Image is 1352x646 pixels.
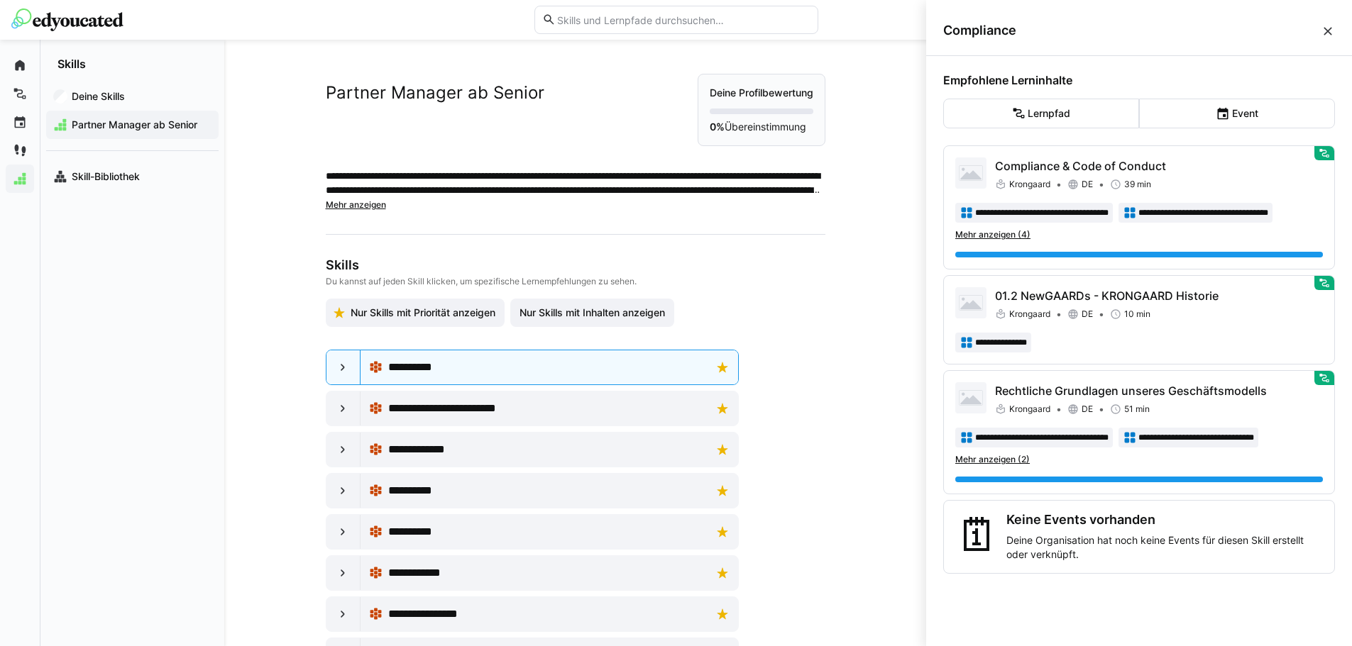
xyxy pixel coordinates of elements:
span: DE [1082,179,1093,190]
span: Mehr anzeigen (2) [955,454,1030,465]
p: Du kannst auf jeden Skill klicken, um spezifische Lernempfehlungen zu sehen. [326,276,823,287]
span: Partner Manager ab Senior [70,118,211,132]
span: Mehr anzeigen (4) [955,229,1031,240]
p: Deine Organisation hat noch keine Events für diesen Skill erstellt oder verknüpft. [1006,533,1323,562]
span: DE [1082,308,1093,320]
span: Nur Skills mit Priorität anzeigen [348,306,498,320]
span: 39 min [1124,179,1151,190]
span: 10 min [1124,308,1150,320]
p: Compliance & Code of Conduct [995,157,1323,174]
button: Nur Skills mit Priorität anzeigen [326,299,505,327]
h3: Keine Events vorhanden [1006,512,1323,528]
p: Übereinstimmung [710,120,813,134]
h2: Partner Manager ab Senior [326,82,544,104]
span: Krongaard [1009,403,1050,415]
input: Skills und Lernpfade durchsuchen… [556,13,810,26]
h4: Empfohlene Lerninhalte [943,73,1335,87]
span: 51 min [1124,403,1150,415]
span: Nur Skills mit Inhalten anzeigen [517,306,667,320]
img: Rechtliche Grundlagen unseres Geschäftsmodells [955,382,986,413]
span: DE [1082,403,1093,415]
eds-button-option: Event [1139,99,1335,128]
p: 01.2 NewGAARDs - KRONGAARD Historie [995,287,1323,304]
button: Nur Skills mit Inhalten anzeigen [510,299,674,327]
p: Rechtliche Grundlagen unseres Geschäftsmodells [995,382,1323,399]
eds-button-option: Lernpfad [943,99,1139,128]
span: Mehr anzeigen [326,199,386,210]
p: Deine Profilbewertung [710,86,813,100]
div: 🗓 [955,512,1001,562]
span: Krongaard [1009,308,1050,320]
img: Compliance & Code of Conduct [955,157,986,189]
span: Krongaard [1009,179,1050,190]
span: Compliance [943,23,1321,38]
strong: 0% [710,121,725,133]
img: 01.2 NewGAARDs - KRONGAARD Historie [955,287,986,318]
h3: Skills [326,257,823,273]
